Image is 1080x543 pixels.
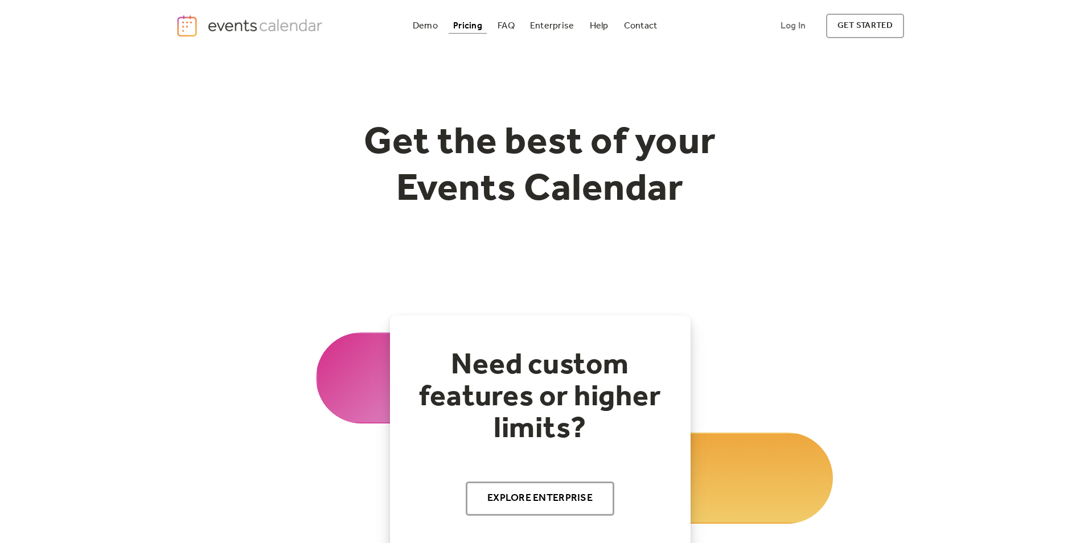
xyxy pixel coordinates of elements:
div: FAQ [498,23,515,29]
div: Enterprise [530,23,574,29]
h1: Get the best of your Events Calendar [322,120,759,213]
a: FAQ [493,18,519,34]
a: get started [826,14,904,38]
a: Enterprise [525,18,578,34]
a: Help [585,18,613,34]
a: Contact [619,18,662,34]
div: Demo [413,23,438,29]
a: Pricing [449,18,487,34]
a: Log In [769,14,817,38]
div: Contact [624,23,658,29]
a: Explore Enterprise [466,482,614,516]
div: Pricing [453,23,482,29]
h2: Need custom features or higher limits? [413,349,668,445]
div: Help [590,23,609,29]
a: Demo [408,18,442,34]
